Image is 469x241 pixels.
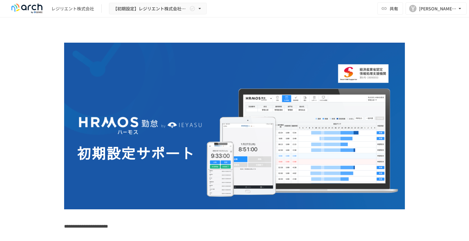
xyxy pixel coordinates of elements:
button: 【初期設定】レジリエント株式会社様_初期設定サポート [109,3,207,15]
button: Y[PERSON_NAME][EMAIL_ADDRESS][DOMAIN_NAME] [405,2,467,15]
div: [PERSON_NAME][EMAIL_ADDRESS][DOMAIN_NAME] [419,5,457,12]
div: Y [409,5,416,12]
div: レジリエント株式会社 [51,5,94,12]
button: 共有 [377,2,403,15]
img: GdztLVQAPnGLORo409ZpmnRQckwtTrMz8aHIKJZF2AQ [64,43,405,209]
span: 共有 [390,5,398,12]
img: logo-default@2x-9cf2c760.svg [7,4,46,13]
span: 【初期設定】レジリエント株式会社様_初期設定サポート [113,5,188,12]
